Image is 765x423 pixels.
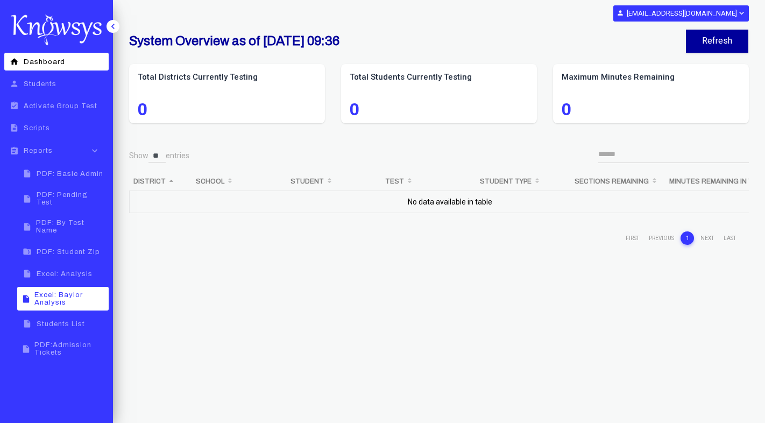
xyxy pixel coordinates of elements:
span: PDF: Basic Admin [37,170,103,178]
label: Total Districts Currently Testing [138,72,316,83]
i: insert_drive_file [20,194,34,203]
th: Test: activate to sort column ascending [381,172,476,191]
i: assignment_turned_in [8,101,21,110]
th: Student: activate to sort column ascending [286,172,381,191]
th: Student Type: activate to sort column ascending [476,172,570,191]
i: folder_zip [20,247,34,256]
i: person [617,9,624,17]
span: PDF: Student Zip [37,248,100,256]
span: Dashboard [24,58,65,66]
button: Refresh [686,30,748,53]
i: insert_drive_file [20,269,34,278]
span: Students [24,80,56,88]
i: insert_drive_file [20,319,34,328]
a: 1 [681,231,694,245]
label: Total Students Currently Testing [350,72,528,83]
i: description [8,123,21,132]
b: Test [385,178,404,185]
b: System Overview as of [DATE] 09:36 [129,34,339,48]
span: 0 [350,103,528,116]
i: keyboard_arrow_left [108,21,118,32]
span: Excel: Baylor Analysis [34,291,105,306]
select: Showentries [148,149,166,163]
span: PDF:Admission Tickets [34,341,105,356]
th: Sections Remaining: activate to sort column ascending [570,172,665,191]
span: Students List [37,320,85,328]
b: Student [291,178,324,185]
i: insert_drive_file [20,294,32,304]
th: District: activate to sort column descending [129,172,192,191]
b: District [133,178,166,185]
i: insert_drive_file [20,222,33,231]
span: PDF: By Test Name [36,219,105,234]
i: keyboard_arrow_down [87,145,103,156]
span: 0 [562,103,740,116]
label: Maximum Minutes Remaining [562,72,740,83]
span: Activate Group Test [24,102,97,110]
span: Excel: Analysis [37,270,93,278]
i: insert_drive_file [20,344,32,354]
i: home [8,57,21,66]
i: insert_drive_file [20,169,34,178]
span: 0 [138,103,316,116]
b: School [196,178,224,185]
b: [EMAIL_ADDRESS][DOMAIN_NAME] [627,9,737,17]
i: person [8,79,21,88]
i: assignment [8,146,21,156]
b: Sections Remaining [575,178,649,185]
span: Reports [24,147,53,154]
b: Student Type [480,178,532,185]
th: School: activate to sort column ascending [192,172,286,191]
span: PDF: Pending Test [37,191,105,206]
label: Show entries [129,149,189,163]
span: Scripts [24,124,50,132]
i: expand_more [737,9,745,18]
